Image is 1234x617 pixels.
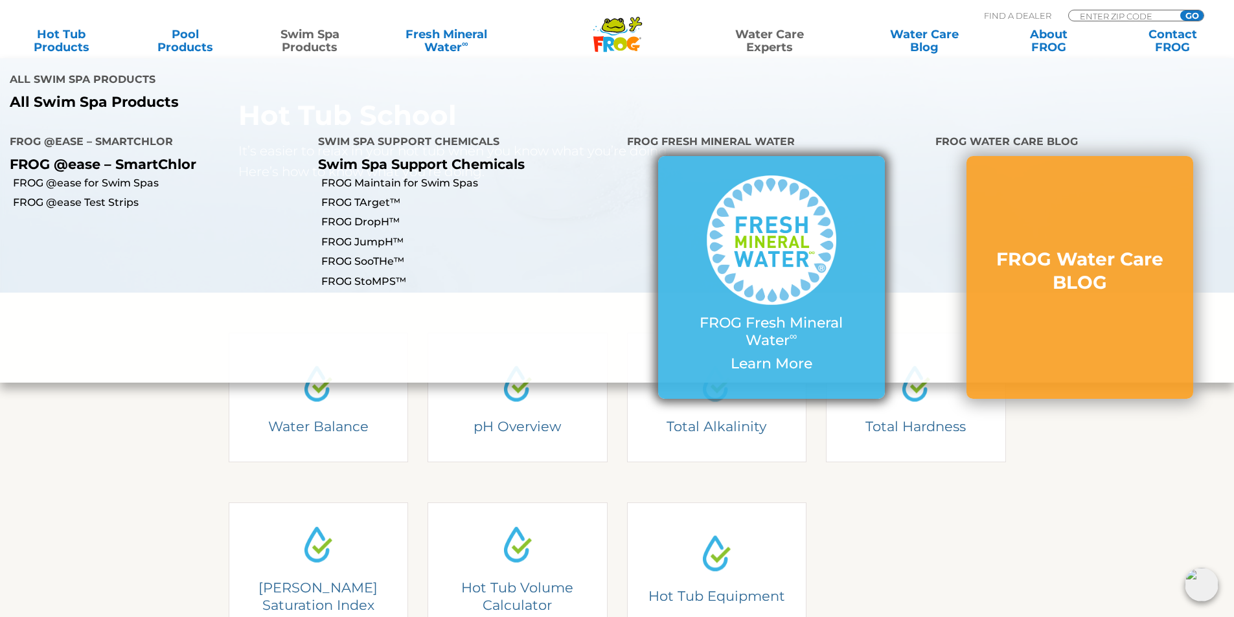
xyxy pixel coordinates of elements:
[636,587,797,605] h4: Hot Tub Equipment
[238,579,398,614] h4: [PERSON_NAME] Saturation Index
[636,418,797,435] h4: Total Alkalinity
[684,315,859,349] p: FROG Fresh Mineral Water
[318,156,525,172] a: Swim Spa Support Chemicals
[294,359,342,407] img: Water Drop Icon
[984,10,1051,21] p: Find A Dealer
[1125,28,1221,54] a: ContactFROG
[1185,568,1218,601] img: openIcon
[691,28,848,54] a: Water CareExperts
[684,355,859,372] p: Learn More
[876,28,972,54] a: Water CareBlog
[321,235,617,249] a: FROG JumpH™
[10,94,608,111] a: All Swim Spa Products
[137,28,234,54] a: PoolProducts
[321,196,617,210] a: FROG TArget™
[238,418,398,435] h4: Water Balance
[684,175,859,379] a: FROG Fresh Mineral Water∞ Learn More
[692,359,740,407] img: Water Drop Icon
[1079,10,1166,21] input: Zip Code Form
[321,215,617,229] a: FROG DropH™
[627,130,916,156] h4: FROG Fresh Mineral Water
[446,579,589,614] h4: Hot Tub Volume Calculator
[428,333,608,462] a: Water Drop IconpH OverviewpH OverviewIdeal pH Range for Hot Tubs: 7.2 – 7.6
[437,418,598,435] h4: pH Overview
[692,529,740,577] img: Water Drop Icon
[321,176,617,190] a: FROG Maintain for Swim Spas
[229,333,409,462] a: Water Drop IconWater BalanceUnderstanding Water BalanceThere are two basic elements to pool chemi...
[294,521,342,568] img: Water Drop Icon
[1000,28,1097,54] a: AboutFROG
[826,333,1006,462] a: Water Drop IconTotal HardnessCalcium HardnessIdeal Calcium Hardness Range: 150-250
[318,130,607,156] h4: Swim Spa Support Chemicals
[992,247,1167,308] a: FROG Water Care BLOG
[385,28,507,54] a: Fresh MineralWater∞
[10,68,608,94] h4: All Swim Spa Products
[13,196,308,210] a: FROG @ease Test Strips
[836,418,996,435] h4: Total Hardness
[10,130,299,156] h4: FROG @ease – SmartChlor
[462,38,468,49] sup: ∞
[935,130,1224,156] h4: FROG Water Care BLOG
[321,254,617,269] a: FROG SooTHe™
[262,28,358,54] a: Swim SpaProducts
[13,176,308,190] a: FROG @ease for Swim Spas
[13,28,109,54] a: Hot TubProducts
[494,359,542,407] img: Water Drop Icon
[321,275,617,289] a: FROG StoMPS™
[992,247,1167,295] h3: FROG Water Care BLOG
[790,330,797,342] sup: ∞
[1180,10,1204,21] input: GO
[10,156,299,172] p: FROG @ease – SmartChlor
[494,521,542,568] img: Water Drop Icon
[892,359,940,407] img: Water Drop Icon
